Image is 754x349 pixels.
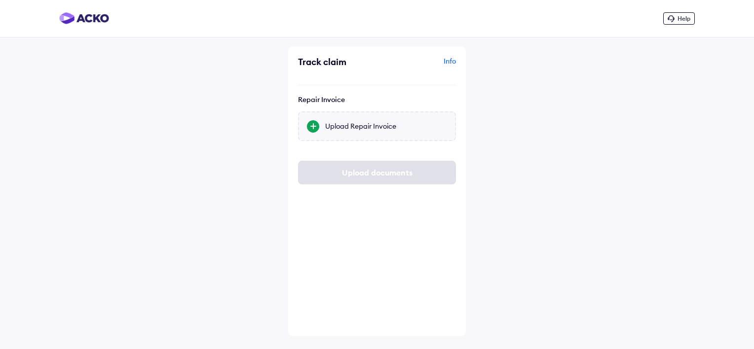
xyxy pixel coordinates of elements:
[298,56,375,68] div: Track claim
[59,12,109,24] img: horizontal-gradient.png
[325,121,447,131] div: Upload Repair Invoice
[678,15,690,22] span: Help
[379,56,456,75] div: Info
[298,95,456,104] div: Repair Invoice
